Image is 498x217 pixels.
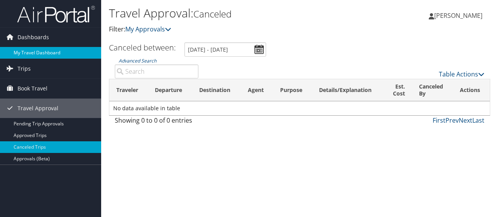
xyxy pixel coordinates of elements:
span: Travel Approval [18,99,58,118]
td: No data available in table [109,101,490,115]
a: Next [459,116,472,125]
a: Table Actions [439,70,484,78]
h1: Travel Approval: [109,5,363,21]
span: Book Travel [18,79,47,98]
h3: Canceled between: [109,42,176,53]
div: Showing 0 to 0 of 0 entries [115,116,198,129]
input: Advanced Search [115,64,198,78]
th: Agent [241,79,273,101]
a: Advanced Search [119,57,156,64]
span: Dashboards [18,28,49,47]
a: My Approvals [125,25,171,33]
input: [DATE] - [DATE] [184,42,266,57]
a: Prev [445,116,459,125]
img: airportal-logo.png [17,5,95,23]
th: Canceled By: activate to sort column ascending [412,79,453,101]
th: Departure: activate to sort column ascending [148,79,192,101]
span: Trips [18,59,31,78]
th: Est. Cost: activate to sort column ascending [384,79,412,101]
a: [PERSON_NAME] [429,4,490,27]
th: Actions [453,79,490,101]
a: Last [472,116,484,125]
small: Canceled [193,7,231,20]
th: Details/Explanation [312,79,384,101]
a: First [433,116,445,125]
th: Destination: activate to sort column ascending [192,79,241,101]
span: [PERSON_NAME] [434,11,482,20]
p: Filter: [109,24,363,35]
th: Traveler: activate to sort column ascending [109,79,148,101]
th: Purpose [273,79,312,101]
